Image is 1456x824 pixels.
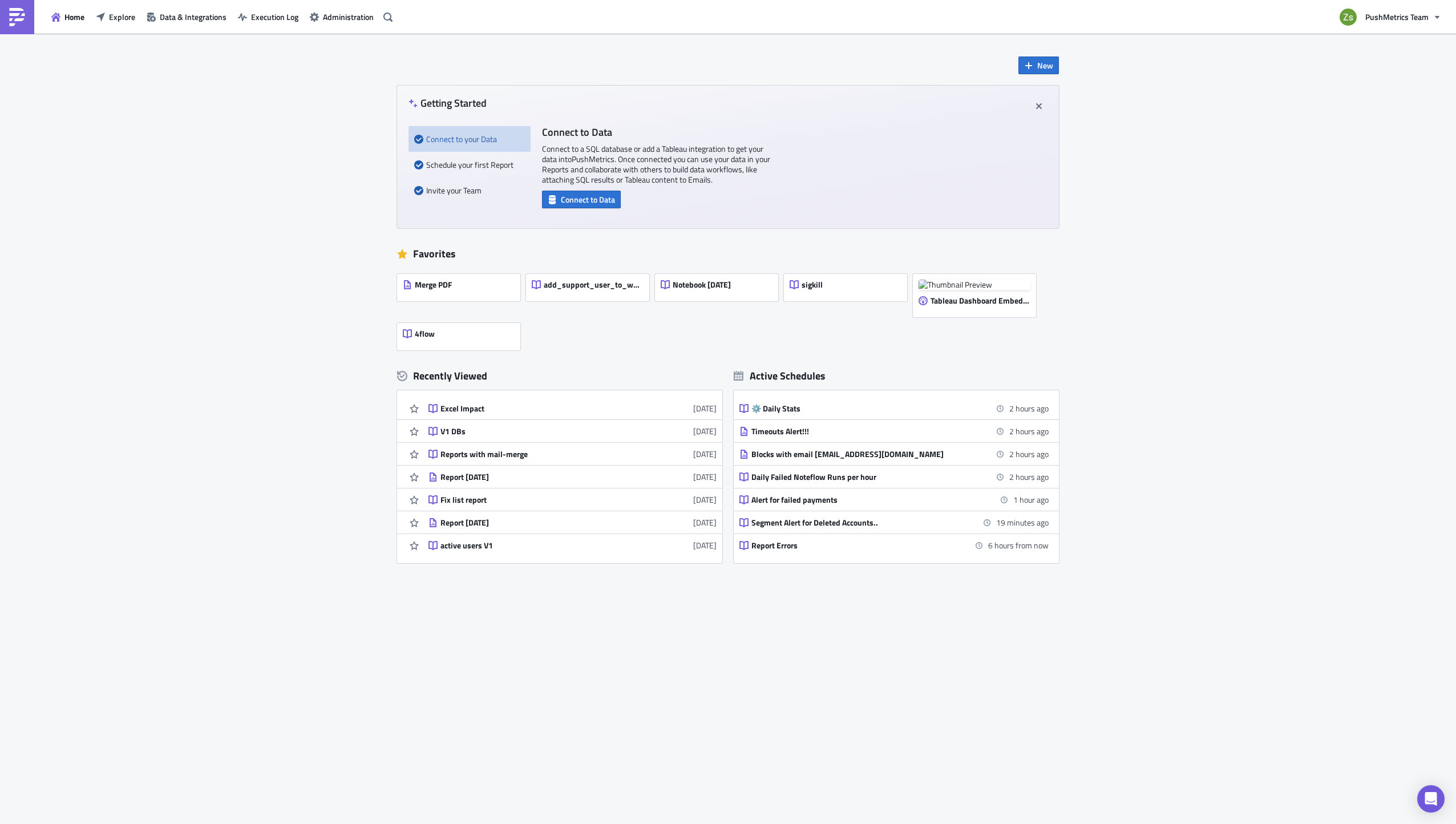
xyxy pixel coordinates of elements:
time: 2025-09-19T14:26:08Z [693,402,717,414]
a: Daily Failed Noteflow Runs per hour2 hours ago [739,466,1049,488]
button: Home [46,8,90,26]
span: Merge PDF [415,280,452,290]
time: 2025-09-19T07:38:38Z [693,425,717,437]
img: Thumbnail Preview [919,280,1030,290]
div: Daily Failed Noteflow Runs per hour [751,472,951,482]
div: Connect to your Data [414,126,525,152]
a: add_support_user_to_workspace [526,268,655,317]
button: Connect to Data [542,191,621,208]
time: 2025-09-22 19:00 [988,539,1049,551]
div: Favorites [397,245,1059,262]
div: Segment Alert for Deleted Accounts.. [751,518,951,528]
h4: Connect to Data [542,126,770,138]
time: 2025-09-22 11:00 [1009,471,1049,483]
span: 4flow [415,329,435,339]
a: V1 DBs[DATE] [428,420,717,442]
time: 2025-09-19T07:38:28Z [693,448,717,460]
div: Recently Viewed [397,367,722,385]
a: Timeouts Alert!!!2 hours ago [739,420,1049,442]
span: add_support_user_to_workspace [544,280,643,290]
button: PushMetrics Team [1333,5,1447,30]
time: 2025-09-22 11:00 [1009,448,1049,460]
div: active users V1 [440,540,640,551]
div: Reports with mail-merge [440,449,640,459]
div: Excel Impact [440,403,640,414]
div: Invite your Team [414,177,525,203]
p: Connect to a SQL database or add a Tableau integration to get your data into PushMetrics . Once c... [542,144,770,185]
a: Report [DATE][DATE] [428,511,717,534]
time: 2025-09-22 11:00 [1009,402,1049,414]
span: Notebook [DATE] [673,280,731,290]
a: Blocks with email [EMAIL_ADDRESS][DOMAIN_NAME]2 hours ago [739,443,1049,465]
span: Home [64,11,84,23]
a: Notebook [DATE] [655,268,784,317]
div: Report Errors [751,540,951,551]
div: Active Schedules [734,369,826,382]
span: sigkill [802,280,823,290]
time: 2025-09-17T14:46:40Z [693,516,717,528]
h4: Getting Started [409,97,487,109]
div: Alert for failed payments [751,495,951,505]
span: Execution Log [251,11,298,23]
button: Execution Log [232,8,304,26]
a: Report [DATE][DATE] [428,466,717,488]
span: Data & Integrations [160,11,227,23]
a: Merge PDF [397,268,526,317]
a: Reports with mail-merge[DATE] [428,443,717,465]
a: Report Errors6 hours from now [739,534,1049,556]
a: sigkill [784,268,913,317]
div: Schedule your first Report [414,152,525,177]
img: Avatar [1338,7,1358,27]
a: Excel Impact[DATE] [428,397,717,419]
div: V1 DBs [440,426,640,437]
a: Connect to Data [542,192,621,204]
div: Blocks with email [EMAIL_ADDRESS][DOMAIN_NAME] [751,449,951,459]
a: Segment Alert for Deleted Accounts..19 minutes ago [739,511,1049,534]
a: ⚙️ Daily Stats2 hours ago [739,397,1049,419]
span: New [1037,59,1053,71]
span: Administration [323,11,374,23]
time: 2025-09-22 12:00 [1013,494,1049,506]
a: active users V1[DATE] [428,534,717,556]
time: 2025-09-16T11:28:29Z [693,539,717,551]
a: Alert for failed payments1 hour ago [739,488,1049,511]
button: Administration [304,8,379,26]
img: PushMetrics [8,8,26,26]
div: Fix list report [440,495,640,505]
div: Timeouts Alert!!! [751,426,951,437]
a: 4flow [397,317,526,350]
button: Data & Integrations [141,8,232,26]
time: 2025-09-18T10:27:59Z [693,494,717,506]
span: Connect to Data [561,193,615,205]
div: ⚙️ Daily Stats [751,403,951,414]
div: Report [DATE] [440,518,640,528]
div: Open Intercom Messenger [1417,785,1445,813]
span: Explore [109,11,135,23]
button: New [1018,56,1059,74]
time: 2025-09-19T07:38:13Z [693,471,717,483]
div: Report [DATE] [440,472,640,482]
a: Thumbnail PreviewTableau Dashboard Embed [DATE] [913,268,1042,317]
span: PushMetrics Team [1365,11,1429,23]
time: 2025-09-22 13:00 [996,516,1049,528]
a: Fix list report[DATE] [428,488,717,511]
span: Tableau Dashboard Embed [DATE] [931,296,1030,306]
button: Explore [90,8,141,26]
time: 2025-09-22 11:00 [1009,425,1049,437]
